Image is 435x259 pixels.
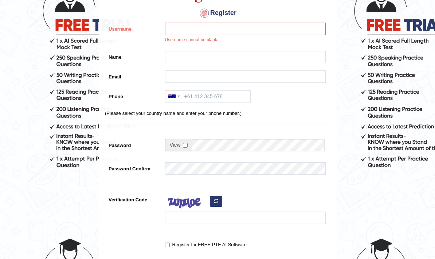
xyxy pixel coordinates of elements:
div: Australia: +61 [165,90,182,102]
label: Name [105,51,161,61]
label: Phone [105,90,161,100]
input: Show/Hide Password [183,143,188,148]
label: Register for FREE PTE AI Software [165,241,247,248]
label: Username [105,23,161,32]
p: (Please select your country name and enter your phone number.) [105,110,330,117]
input: +61 412 345 678 [165,90,251,103]
input: Register for FREE PTE AI Software [165,243,170,247]
label: Email [105,70,161,80]
label: Verification Code [105,193,161,203]
label: Password Confirm [105,162,161,172]
label: Password [105,139,161,149]
h4: Register [105,7,330,19]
